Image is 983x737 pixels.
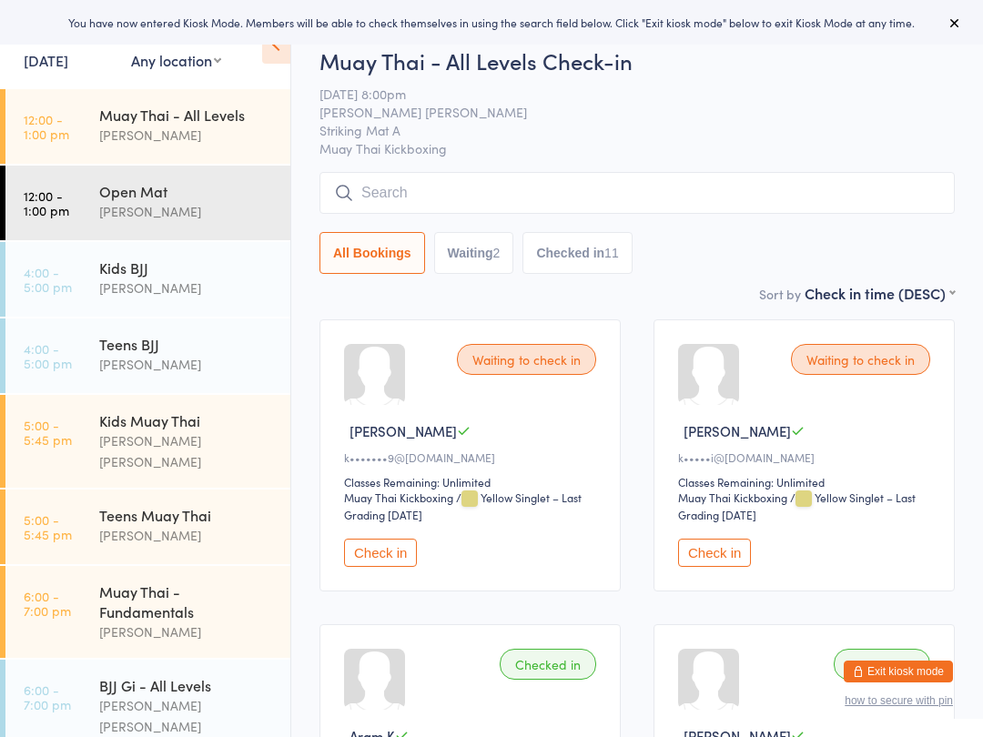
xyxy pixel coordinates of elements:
[434,232,514,274] button: Waiting2
[99,354,275,375] div: [PERSON_NAME]
[131,50,221,70] div: Any location
[319,232,425,274] button: All Bookings
[24,188,69,217] time: 12:00 - 1:00 pm
[99,410,275,430] div: Kids Muay Thai
[24,265,72,294] time: 4:00 - 5:00 pm
[24,341,72,370] time: 4:00 - 5:00 pm
[99,278,275,298] div: [PERSON_NAME]
[834,649,930,680] div: Checked in
[5,89,290,164] a: 12:00 -1:00 pmMuay Thai - All Levels[PERSON_NAME]
[99,675,275,695] div: BJJ Gi - All Levels
[500,649,596,680] div: Checked in
[344,490,453,505] div: Muay Thai Kickboxing
[99,581,275,621] div: Muay Thai - Fundamentals
[457,344,596,375] div: Waiting to check in
[99,201,275,222] div: [PERSON_NAME]
[99,505,275,525] div: Teens Muay Thai
[99,105,275,125] div: Muay Thai - All Levels
[99,181,275,201] div: Open Mat
[99,621,275,642] div: [PERSON_NAME]
[350,421,457,440] span: [PERSON_NAME]
[319,172,955,214] input: Search
[5,566,290,658] a: 6:00 -7:00 pmMuay Thai - Fundamentals[PERSON_NAME]
[678,449,936,465] div: k•••••i@[DOMAIN_NAME]
[604,246,619,260] div: 11
[99,430,275,472] div: [PERSON_NAME] [PERSON_NAME]
[99,257,275,278] div: Kids BJJ
[24,682,71,712] time: 6:00 - 7:00 pm
[99,525,275,546] div: [PERSON_NAME]
[844,661,953,682] button: Exit kiosk mode
[5,318,290,393] a: 4:00 -5:00 pmTeens BJJ[PERSON_NAME]
[678,539,751,567] button: Check in
[678,474,936,490] div: Classes Remaining: Unlimited
[344,539,417,567] button: Check in
[344,449,602,465] div: k•••••••9@[DOMAIN_NAME]
[24,418,72,447] time: 5:00 - 5:45 pm
[684,421,791,440] span: [PERSON_NAME]
[29,15,954,30] div: You have now entered Kiosk Mode. Members will be able to check themselves in using the search fie...
[522,232,632,274] button: Checked in11
[5,395,290,488] a: 5:00 -5:45 pmKids Muay Thai[PERSON_NAME] [PERSON_NAME]
[5,242,290,317] a: 4:00 -5:00 pmKids BJJ[PERSON_NAME]
[24,512,72,541] time: 5:00 - 5:45 pm
[344,474,602,490] div: Classes Remaining: Unlimited
[791,344,930,375] div: Waiting to check in
[24,50,68,70] a: [DATE]
[493,246,501,260] div: 2
[319,121,927,139] span: Striking Mat A
[24,589,71,618] time: 6:00 - 7:00 pm
[24,112,69,141] time: 12:00 - 1:00 pm
[759,285,801,303] label: Sort by
[678,490,787,505] div: Muay Thai Kickboxing
[319,139,955,157] span: Muay Thai Kickboxing
[805,283,955,303] div: Check in time (DESC)
[319,85,927,103] span: [DATE] 8:00pm
[99,334,275,354] div: Teens BJJ
[99,125,275,146] div: [PERSON_NAME]
[99,695,275,737] div: [PERSON_NAME] [PERSON_NAME]
[845,694,953,707] button: how to secure with pin
[319,103,927,121] span: [PERSON_NAME] [PERSON_NAME]
[5,490,290,564] a: 5:00 -5:45 pmTeens Muay Thai[PERSON_NAME]
[5,166,290,240] a: 12:00 -1:00 pmOpen Mat[PERSON_NAME]
[319,45,955,76] h2: Muay Thai - All Levels Check-in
